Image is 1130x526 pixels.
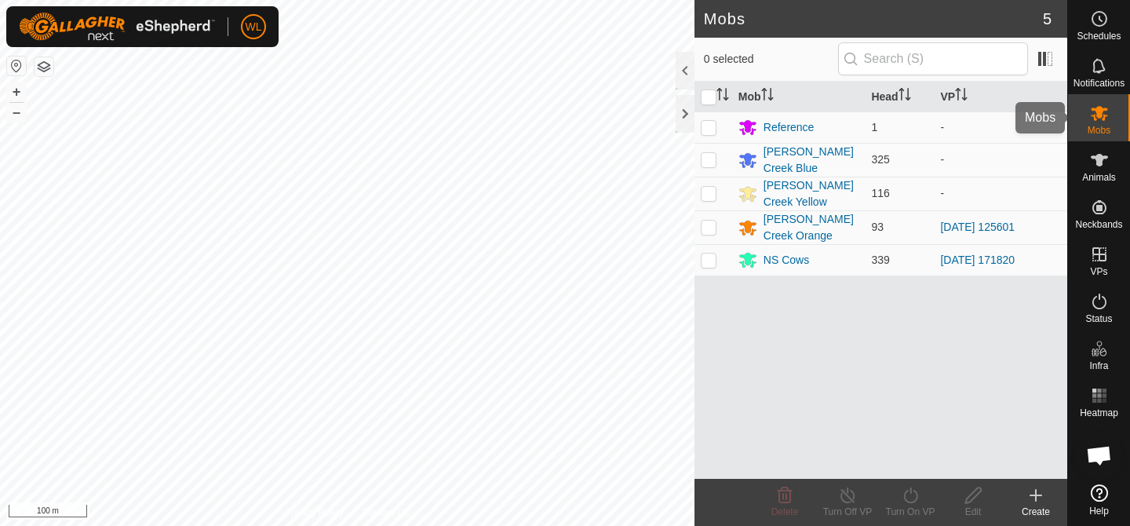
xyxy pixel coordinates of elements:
[934,111,1067,143] td: -
[7,57,26,75] button: Reset Map
[955,90,968,103] p-sorticon: Activate to sort
[771,506,799,517] span: Delete
[246,19,262,35] span: WL
[1077,31,1121,41] span: Schedules
[934,143,1067,177] td: -
[865,82,934,112] th: Head
[934,82,1067,112] th: VP
[7,82,26,101] button: +
[1082,173,1116,182] span: Animals
[1075,220,1122,229] span: Neckbands
[1068,478,1130,522] a: Help
[716,90,729,103] p-sorticon: Activate to sort
[838,42,1028,75] input: Search (S)
[764,177,859,210] div: [PERSON_NAME] Creek Yellow
[761,90,774,103] p-sorticon: Activate to sort
[1090,267,1107,276] span: VPs
[764,119,815,136] div: Reference
[934,177,1067,210] td: -
[35,57,53,76] button: Map Layers
[871,254,889,266] span: 339
[1076,432,1123,479] div: Open chat
[764,144,859,177] div: [PERSON_NAME] Creek Blue
[1089,506,1109,516] span: Help
[764,252,809,268] div: NS Cows
[1073,79,1125,88] span: Notifications
[764,211,859,244] div: [PERSON_NAME] Creek Orange
[363,506,409,520] a: Contact Us
[704,9,1043,28] h2: Mobs
[871,221,884,233] span: 93
[1089,361,1108,371] span: Infra
[871,153,889,166] span: 325
[1085,314,1112,323] span: Status
[940,221,1015,233] a: [DATE] 125601
[899,90,911,103] p-sorticon: Activate to sort
[285,506,344,520] a: Privacy Policy
[732,82,866,112] th: Mob
[942,505,1004,519] div: Edit
[1088,126,1110,135] span: Mobs
[879,505,942,519] div: Turn On VP
[19,13,215,41] img: Gallagher Logo
[940,254,1015,266] a: [DATE] 171820
[816,505,879,519] div: Turn Off VP
[871,121,877,133] span: 1
[1080,408,1118,418] span: Heatmap
[871,187,889,199] span: 116
[704,51,838,68] span: 0 selected
[1043,7,1052,31] span: 5
[7,103,26,122] button: –
[1004,505,1067,519] div: Create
